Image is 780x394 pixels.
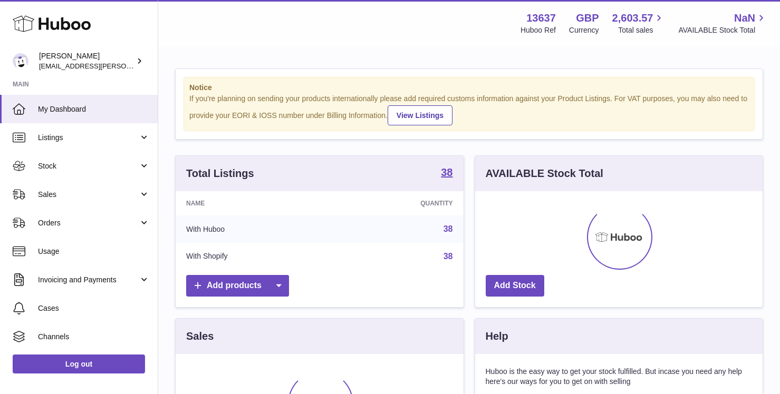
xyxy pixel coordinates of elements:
[186,329,214,343] h3: Sales
[441,167,452,178] strong: 38
[176,215,331,243] td: With Huboo
[38,275,139,285] span: Invoicing and Payments
[576,11,599,25] strong: GBP
[612,11,653,25] span: 2,603.57
[39,51,134,71] div: [PERSON_NAME]
[388,105,452,125] a: View Listings
[13,53,28,69] img: jonny@ledda.co
[13,354,145,373] a: Log out
[38,190,139,200] span: Sales
[678,25,767,35] span: AVAILABLE Stock Total
[38,133,139,143] span: Listings
[189,83,749,93] strong: Notice
[176,191,331,215] th: Name
[189,94,749,125] div: If you're planning on sending your products internationally please add required customs informati...
[38,161,139,171] span: Stock
[486,275,544,297] a: Add Stock
[612,11,666,35] a: 2,603.57 Total sales
[38,247,150,257] span: Usage
[38,332,150,342] span: Channels
[186,275,289,297] a: Add products
[176,243,331,270] td: With Shopify
[486,367,753,387] p: Huboo is the easy way to get your stock fulfilled. But incase you need any help here's our ways f...
[486,329,508,343] h3: Help
[39,62,211,70] span: [EMAIL_ADDRESS][PERSON_NAME][DOMAIN_NAME]
[38,104,150,114] span: My Dashboard
[618,25,665,35] span: Total sales
[38,303,150,313] span: Cases
[569,25,599,35] div: Currency
[486,166,603,181] h3: AVAILABLE Stock Total
[678,11,767,35] a: NaN AVAILABLE Stock Total
[331,191,463,215] th: Quantity
[526,11,556,25] strong: 13637
[186,166,254,181] h3: Total Listings
[444,224,453,233] a: 38
[734,11,755,25] span: NaN
[38,218,139,228] span: Orders
[521,25,556,35] div: Huboo Ref
[444,252,453,261] a: 38
[441,167,452,180] a: 38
